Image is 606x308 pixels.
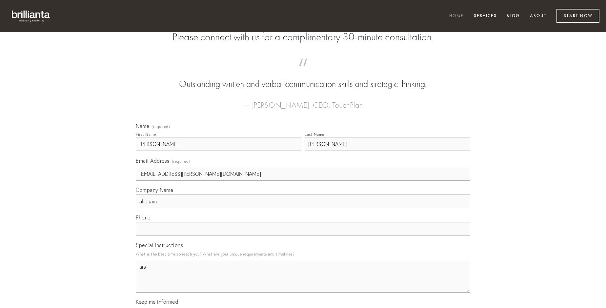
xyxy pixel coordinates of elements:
[502,11,524,22] a: Blog
[136,250,470,258] p: What is the best time to reach you? What are your unique requirements and timelines?
[146,91,460,112] figcaption: — [PERSON_NAME], CEO, TouchPlan
[151,125,170,129] span: (required)
[136,242,183,248] span: Special Instructions
[7,7,56,26] img: brillianta - research, strategy, marketing
[470,11,501,22] a: Services
[526,11,551,22] a: About
[146,65,460,91] blockquote: Outstanding written and verbal communication skills and strategic thinking.
[305,132,324,137] div: Last Name
[136,132,156,137] div: First Name
[136,123,149,129] span: Name
[172,157,190,166] span: (required)
[556,9,599,23] a: Start Now
[445,11,468,22] a: Home
[136,260,470,293] textarea: ars
[136,31,470,43] h2: Please connect with us for a complimentary 30-minute consultation.
[136,187,173,193] span: Company Name
[136,298,178,305] span: Keep me informed
[136,214,151,221] span: Phone
[146,65,460,78] span: “
[136,157,170,164] span: Email Address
